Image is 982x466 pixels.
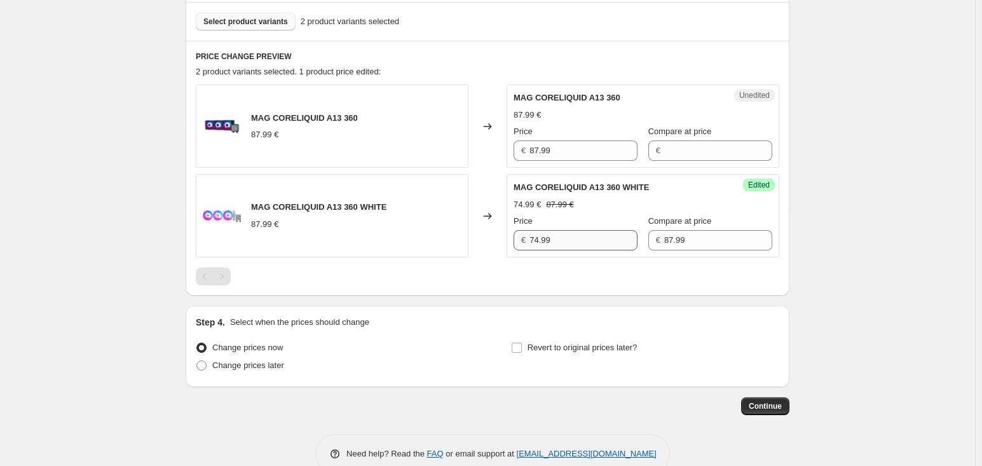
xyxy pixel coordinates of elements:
[251,128,278,141] div: 87.99 €
[203,17,288,27] span: Select product variants
[230,316,369,329] p: Select when the prices should change
[212,360,284,370] span: Change prices later
[212,343,283,352] span: Change prices now
[514,127,533,136] span: Price
[203,107,241,146] img: 1024_a4997072-98f3-4a2e-aa4b-bc4aa076d192_80x.png
[514,216,533,226] span: Price
[521,235,526,245] span: €
[546,198,573,211] strike: 87.99 €
[251,113,358,123] span: MAG CORELIQUID A13 360
[517,449,657,458] a: [EMAIL_ADDRESS][DOMAIN_NAME]
[196,268,231,285] nav: Pagination
[203,197,241,235] img: 1024_1678e349-1e24-41a8-b7bc-2d82739d0342_80x.png
[196,51,779,62] h6: PRICE CHANGE PREVIEW
[251,218,278,231] div: 87.99 €
[528,343,638,352] span: Revert to original prices later?
[739,90,770,100] span: Unedited
[514,198,541,211] div: 74.99 €
[196,316,225,329] h2: Step 4.
[514,93,620,102] span: MAG CORELIQUID A13 360
[196,13,296,31] button: Select product variants
[749,401,782,411] span: Continue
[656,146,660,155] span: €
[748,180,770,190] span: Edited
[196,67,381,76] span: 2 product variants selected. 1 product price edited:
[648,127,712,136] span: Compare at price
[656,235,660,245] span: €
[741,397,789,415] button: Continue
[427,449,444,458] a: FAQ
[346,449,427,458] span: Need help? Read the
[301,15,399,28] span: 2 product variants selected
[648,216,712,226] span: Compare at price
[444,449,517,458] span: or email support at
[521,146,526,155] span: €
[251,202,386,212] span: MAG CORELIQUID A13 360 WHITE
[514,109,541,121] div: 87.99 €
[514,182,649,192] span: MAG CORELIQUID A13 360 WHITE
